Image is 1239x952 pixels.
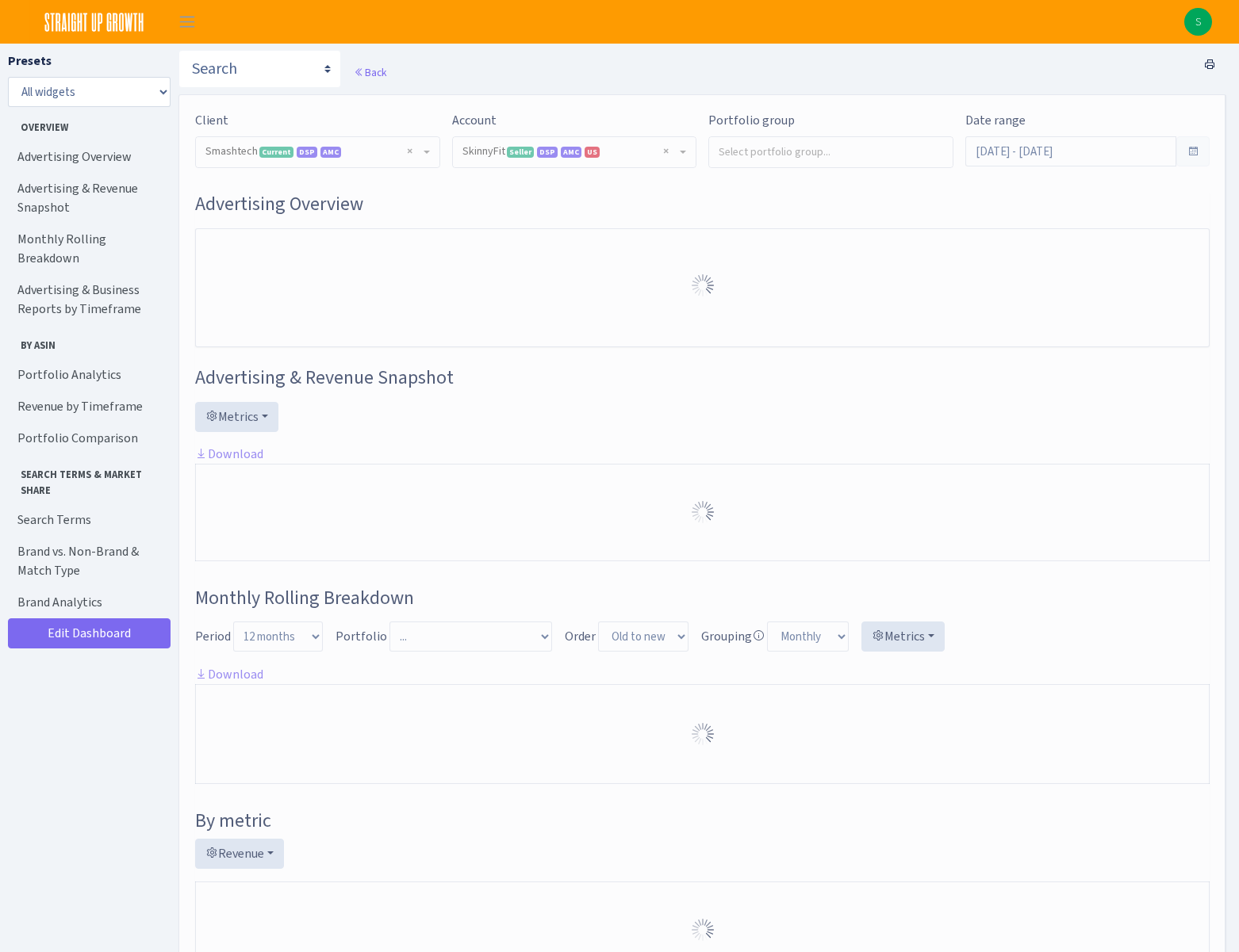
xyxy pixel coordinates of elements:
span: US [585,147,600,158]
label: Client [195,111,228,130]
h3: Widget #1 [195,193,1210,216]
span: Remove all items [663,143,669,159]
label: Account [452,111,497,130]
a: Monthly Rolling Breakdown [8,224,167,274]
span: Seller [507,147,534,158]
img: Preloader [690,499,715,525]
span: Amazon Marketing Cloud [561,147,581,158]
span: SkinnyFit <span class="badge badge-success">Seller</span><span class="badge badge-primary">DSP</s... [453,137,696,167]
span: Search Terms & Market Share [9,461,166,497]
span: SkinnyFit <span class="badge badge-success">Seller</span><span class="badge badge-primary">DSP</s... [462,143,677,159]
span: Overview [9,113,166,135]
a: Brand Analytics [8,587,167,618]
img: Preloader [690,917,715,942]
span: Remove all items [407,143,412,159]
a: Portfolio Analytics [8,359,167,391]
h3: Widget #2 [195,366,1210,389]
a: Brand vs. Non-Brand & Match Type [8,536,167,587]
button: Metrics [861,621,945,652]
span: DSP [297,147,317,158]
label: Presets [8,52,52,71]
a: Search Terms [8,504,167,536]
a: Advertising & Business Reports by Timeframe [8,274,167,325]
span: DSP [537,147,558,158]
a: Edit Dashboard [8,618,171,648]
a: Download [195,445,263,462]
span: AMC [320,147,341,158]
label: Order [565,627,596,646]
a: Portfolio Comparison [8,422,167,454]
button: Metrics [195,402,278,432]
h4: By metric [195,809,1210,832]
span: Smashtech <span class="badge badge-success">Current</span><span class="badge badge-primary">DSP</... [196,137,439,167]
label: Portfolio [336,627,387,646]
button: Toggle navigation [167,9,207,35]
span: Current [259,147,293,158]
i: Avg. daily only for these metrics:<br> Sessions<br> Units<br> Revenue<br> Spend<br> Sales<br> Cli... [752,629,765,642]
button: Revenue [195,839,284,869]
span: By ASIN [9,331,166,353]
a: Back [354,65,386,79]
label: Date range [965,111,1026,130]
label: Grouping [701,627,765,646]
img: Preloader [690,721,715,747]
a: Advertising Overview [8,141,167,173]
label: Period [195,627,231,646]
h3: Widget #38 [195,587,1210,610]
img: Preloader [690,273,715,298]
a: Download [195,666,263,682]
label: Portfolio group [708,111,795,130]
a: Advertising & Revenue Snapshot [8,173,167,224]
span: Smashtech <span class="badge badge-success">Current</span><span class="badge badge-primary">DSP</... [205,143,420,159]
img: Sarah Smashtech [1184,8,1212,36]
input: Select portfolio group... [709,137,953,166]
a: Revenue by Timeframe [8,391,167,422]
a: S [1184,8,1212,36]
